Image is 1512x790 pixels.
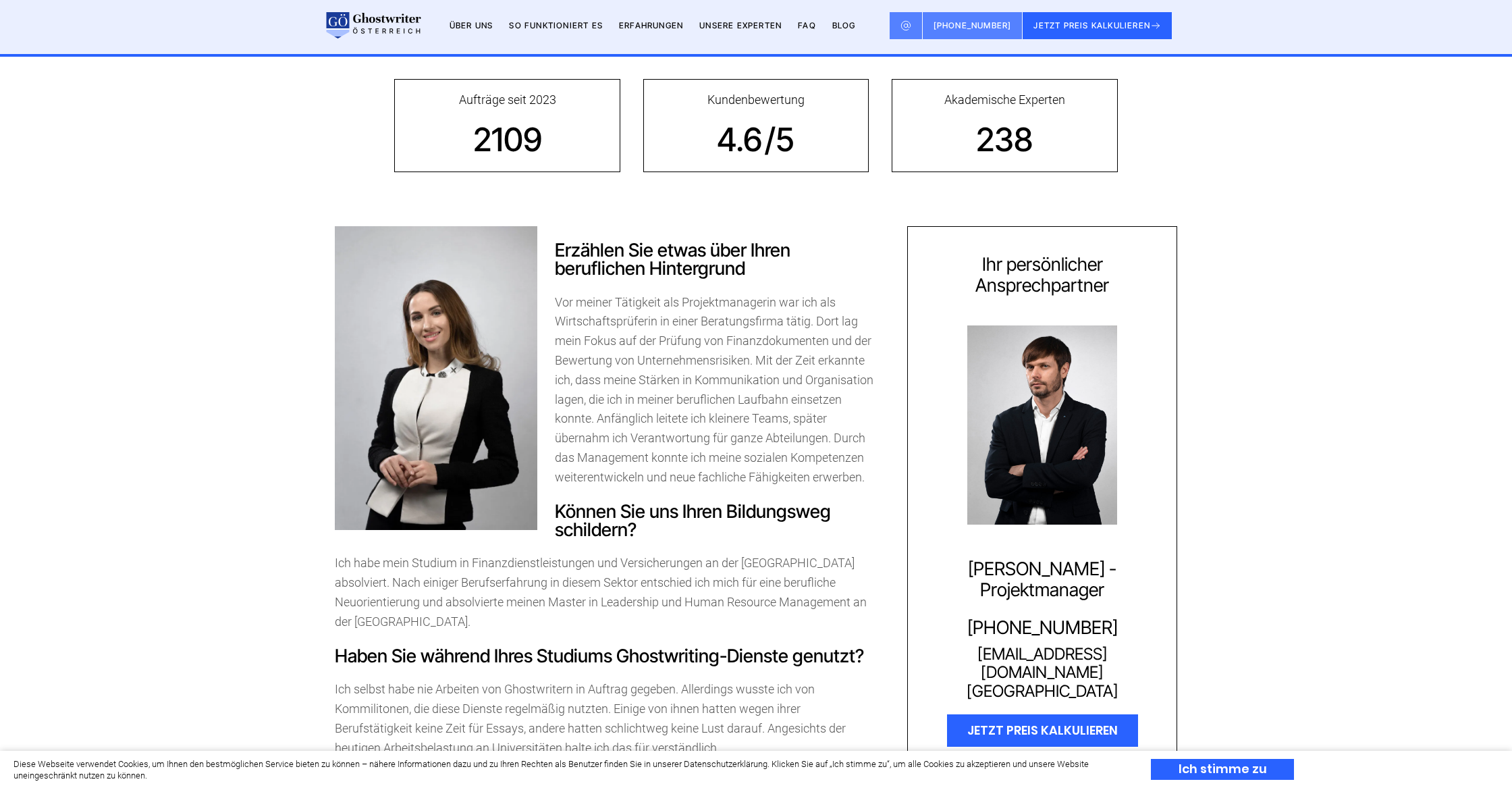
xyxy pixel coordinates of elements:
strong: 2109 [473,120,542,159]
div: JETZT PREIS KALKULIEREN [947,714,1138,747]
a: Über uns [450,20,493,30]
span: [PHONE_NUMBER] [934,20,1012,30]
div: Ihr persönlicher Ansprechpartner [938,254,1147,296]
h2: Haben Sie während Ihres Studiums Ghostwriting-Dienste genutzt? [335,647,875,665]
strong: /5 [765,120,794,159]
a: Erfahrungen [619,20,683,30]
span: Kundenbewertung [651,93,862,107]
img: Konstantin Steimle [967,325,1117,525]
button: JETZT PREIS KALKULIEREN [1023,12,1172,39]
a: [EMAIL_ADDRESS][DOMAIN_NAME][GEOGRAPHIC_DATA] [938,645,1147,701]
a: BLOG [832,20,856,30]
a: Unsere Experten [699,20,782,30]
h2: Erzählen Sie etwas über Ihren beruflichen Hintergrund [335,241,875,278]
div: Ich stimme zu [1151,759,1294,780]
a: FAQ [798,20,816,30]
a: [PHONE_NUMBER] [938,617,1147,638]
a: So funktioniert es [509,20,603,30]
strong: 4.6 [717,120,762,159]
p: Vor meiner Tätigkeit als Projektmanagerin war ich als Wirtschaftsprüferin in einer Beratungsfirma... [335,293,875,488]
div: Diese Webseite verwendet Cookies, um Ihnen den bestmöglichen Service bieten zu können – nähere In... [13,759,1127,782]
span: Akademische Experten [899,93,1110,107]
h2: Können Sie uns Ihren Bildungsweg schildern? [335,502,875,539]
p: Ich selbst habe nie Arbeiten von Ghostwritern in Auftrag gegeben. Allerdings wusste ich von Kommi... [335,680,875,758]
p: Ich habe mein Studium in Finanzdienstleistungen und Versicherungen an der [GEOGRAPHIC_DATA] absol... [335,554,875,631]
img: logo wirschreiben [324,12,421,39]
span: Aufträge seit 2023 [402,93,613,107]
img: Email [900,20,911,31]
a: [PHONE_NUMBER] [923,12,1023,39]
strong: 238 [976,120,1033,159]
div: [PERSON_NAME] - Projektmanager [938,558,1147,600]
